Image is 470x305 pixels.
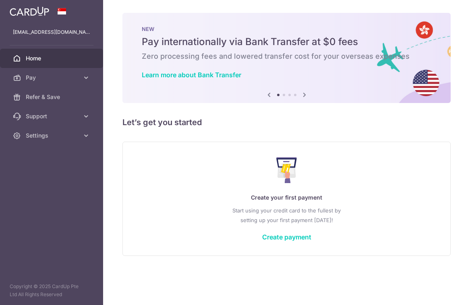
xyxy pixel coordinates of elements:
img: Make Payment [276,157,297,183]
h5: Let’s get you started [122,116,451,129]
span: Refer & Save [26,93,79,101]
p: [EMAIL_ADDRESS][DOMAIN_NAME] [13,28,90,36]
img: CardUp [10,6,49,16]
a: Learn more about Bank Transfer [142,71,241,79]
span: Settings [26,132,79,140]
iframe: Opens a widget where you can find more information [418,281,462,301]
h5: Pay internationally via Bank Transfer at $0 fees [142,35,431,48]
h6: Zero processing fees and lowered transfer cost for your overseas expenses [142,52,431,61]
span: Home [26,54,79,62]
a: Create payment [262,233,311,241]
p: NEW [142,26,431,32]
p: Start using your credit card to the fullest by setting up your first payment [DATE]! [139,206,434,225]
span: Pay [26,74,79,82]
p: Create your first payment [139,193,434,202]
span: Support [26,112,79,120]
img: Bank transfer banner [122,13,451,103]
